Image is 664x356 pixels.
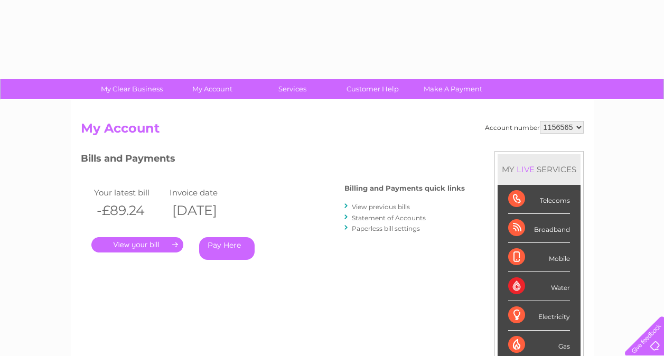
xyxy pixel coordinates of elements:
[508,243,570,272] div: Mobile
[199,237,255,260] a: Pay Here
[352,214,426,222] a: Statement of Accounts
[485,121,584,134] div: Account number
[169,79,256,99] a: My Account
[352,224,420,232] a: Paperless bill settings
[91,185,167,200] td: Your latest bill
[88,79,175,99] a: My Clear Business
[508,301,570,330] div: Electricity
[81,121,584,141] h2: My Account
[508,185,570,214] div: Telecoms
[167,200,243,221] th: [DATE]
[91,237,183,252] a: .
[508,214,570,243] div: Broadband
[81,151,465,170] h3: Bills and Payments
[344,184,465,192] h4: Billing and Payments quick links
[409,79,497,99] a: Make A Payment
[91,200,167,221] th: -£89.24
[508,272,570,301] div: Water
[249,79,336,99] a: Services
[515,164,537,174] div: LIVE
[329,79,416,99] a: Customer Help
[352,203,410,211] a: View previous bills
[167,185,243,200] td: Invoice date
[498,154,581,184] div: MY SERVICES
